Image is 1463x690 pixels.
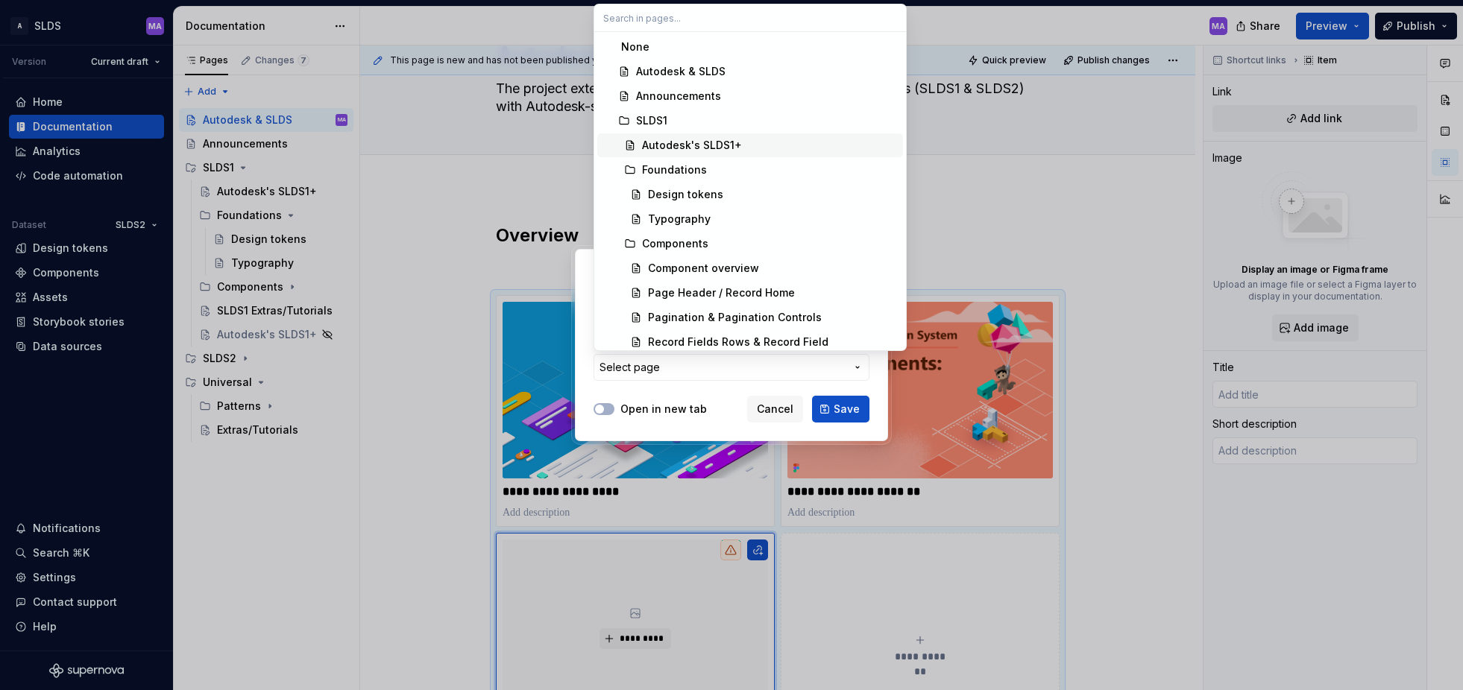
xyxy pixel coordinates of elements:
div: Component overview [648,261,759,276]
div: Record Fields Rows & Record Field [648,335,828,349]
div: Announcements [636,89,721,104]
div: Typography [648,212,711,227]
input: Search in pages... [594,4,906,31]
div: Search in pages... [594,32,906,350]
div: Autodesk's SLDS1+ [642,138,742,153]
div: Components [642,236,708,251]
div: Design tokens [648,187,723,202]
div: Pagination & Pagination Controls [648,310,822,325]
div: Foundations [642,162,707,177]
div: Page Header / Record Home [648,285,795,300]
div: None [621,39,649,54]
div: Autodesk & SLDS [636,64,726,79]
div: SLDS1 [636,113,667,128]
